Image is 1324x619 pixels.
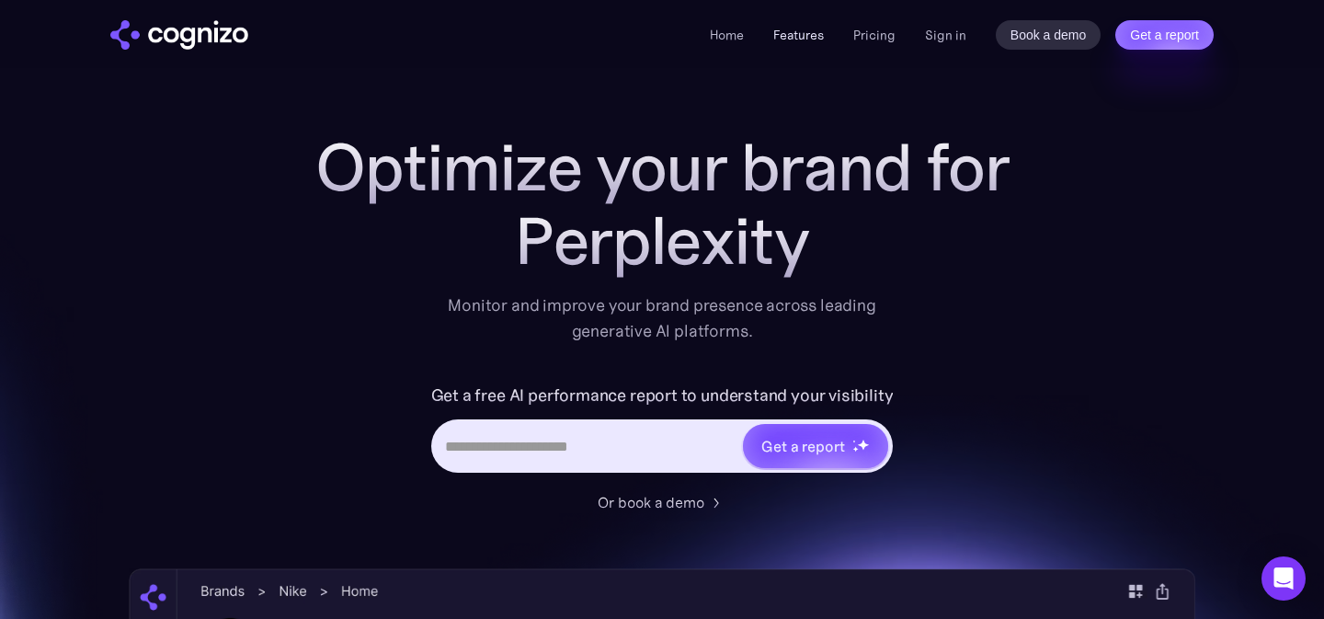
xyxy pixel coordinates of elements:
div: Perplexity [294,204,1030,278]
a: Home [710,27,744,43]
a: Sign in [925,24,966,46]
a: Pricing [853,27,896,43]
img: cognizo logo [110,20,248,50]
div: Get a report [761,435,844,457]
a: Features [773,27,824,43]
img: star [852,440,855,442]
a: Book a demo [996,20,1101,50]
a: Or book a demo [598,491,726,513]
label: Get a free AI performance report to understand your visibility [431,381,894,410]
a: home [110,20,248,50]
img: star [857,439,869,451]
div: Or book a demo [598,491,704,513]
div: Monitor and improve your brand presence across leading generative AI platforms. [436,292,888,344]
a: Get a report [1115,20,1214,50]
img: star [852,446,859,453]
a: Get a reportstarstarstar [741,422,890,470]
div: Open Intercom Messenger [1261,556,1306,601]
form: Hero URL Input Form [431,381,894,482]
h1: Optimize your brand for [294,131,1030,204]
